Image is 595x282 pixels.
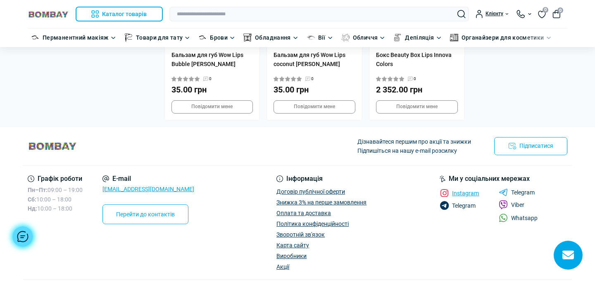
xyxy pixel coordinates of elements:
span: 0 [414,76,416,82]
span: Instagram [452,190,479,196]
button: Search [457,10,466,18]
img: Товари для тату [124,33,133,42]
span: 0 [557,7,563,13]
div: 2 352.00 грн [376,85,458,94]
p: Підпишіться на нашу e-mail розсилку [357,146,471,155]
a: Бокс Beauty Box Lips Innova Colors [376,50,458,69]
button: Каталог товарів [76,7,163,21]
a: Telegram [440,201,476,210]
a: Акції [276,263,289,270]
button: 0 [552,10,561,18]
div: Графік роботи [28,175,83,182]
div: Ми у соціальних мережах [440,175,567,182]
b: Пн–Пт: [28,187,48,193]
a: Вії [318,33,326,42]
div: 35.00 грн [274,85,355,94]
button: Підписатися [494,137,567,155]
a: Перманентний макіяж [43,33,109,42]
a: Депіляція [405,33,434,42]
a: Товари для тату [136,33,183,42]
a: Бальзам для губ Wow Lips Bubble [PERSON_NAME] [171,50,253,69]
a: Обличчя [353,33,378,42]
span: 0 [311,76,314,82]
div: 09:00 – 19:00 10:00 – 18:00 10:00 – 18:00 [28,185,83,213]
a: Перейти до контактів [102,204,188,224]
a: Telegram [499,189,535,196]
img: Обличчя [341,33,350,42]
a: Політика конфіденційності [276,220,349,227]
img: Органайзери для косметики [450,33,458,42]
a: Viber [499,200,524,209]
img: Брови [198,33,207,42]
a: Договір публічної оферти [276,188,345,195]
a: Брови [210,33,228,42]
a: [EMAIL_ADDRESS][DOMAIN_NAME] [102,186,194,192]
b: Сб: [28,196,36,203]
button: Notice [376,100,458,114]
img: BOMBAY [28,141,77,151]
img: Депіляція [393,33,402,42]
a: Знижка 3% на перше замовлення [276,199,367,206]
div: E-mail [102,175,194,182]
span: 0 [543,7,548,13]
a: Органайзери для косметики [462,33,544,42]
a: Бальзам для губ Wow Lips coconut [PERSON_NAME] [274,50,355,69]
span: 0 [209,76,212,82]
span: Telegram [452,203,476,209]
a: Зворотній зв'язок [276,231,325,238]
img: Перманентний макіяж [31,33,39,42]
button: Notice [171,100,253,114]
img: BOMBAY [28,10,69,18]
img: Обладнання [243,33,252,42]
img: Вії [307,33,315,42]
button: Notice [274,100,355,114]
b: Нд: [28,205,37,212]
a: Виробники [276,253,307,259]
a: 0 [538,9,546,19]
a: Карта сайту [276,242,309,249]
a: Обладнання [255,33,291,42]
div: 35.00 грн [171,85,253,94]
div: Інформація [276,175,367,182]
p: Дізнавайтеся першим про акції та знижки [357,137,471,146]
a: Оплата та доставка [276,210,331,216]
a: Instagram [440,189,479,198]
a: Whatsapp [499,213,538,222]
